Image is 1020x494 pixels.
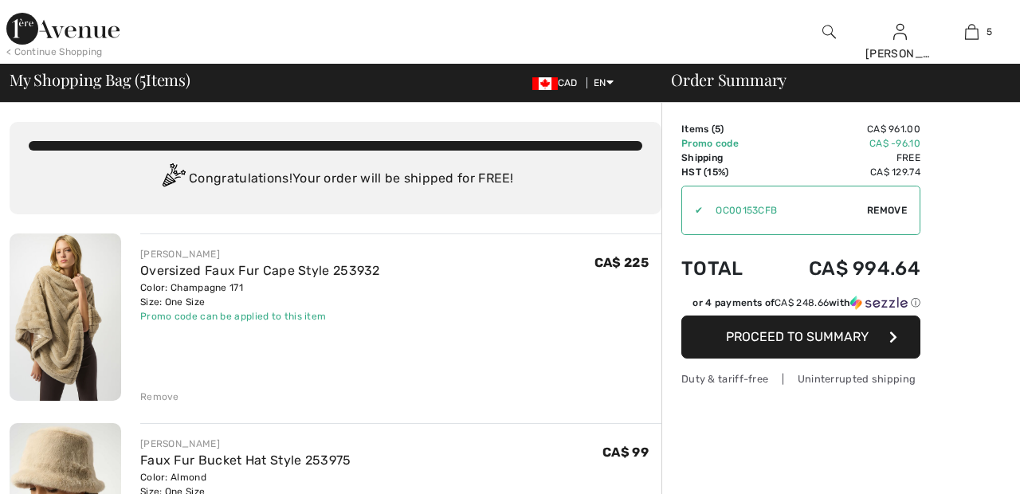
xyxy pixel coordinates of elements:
[893,24,907,39] a: Sign In
[602,445,649,460] span: CA$ 99
[139,68,146,88] span: 5
[594,77,614,88] span: EN
[532,77,584,88] span: CAD
[767,136,920,151] td: CA$ -96.10
[681,136,767,151] td: Promo code
[767,122,920,136] td: CA$ 961.00
[10,233,121,401] img: Oversized Faux Fur Cape Style 253932
[140,437,351,451] div: [PERSON_NAME]
[726,329,869,344] span: Proceed to Summary
[865,45,936,62] div: [PERSON_NAME]
[140,280,380,309] div: Color: Champagne 171 Size: One Size
[140,390,179,404] div: Remove
[682,203,703,218] div: ✔
[681,371,920,386] div: Duty & tariff-free | Uninterrupted shipping
[850,296,908,310] img: Sezzle
[715,123,720,135] span: 5
[6,13,120,45] img: 1ère Avenue
[140,263,380,278] a: Oversized Faux Fur Cape Style 253932
[10,72,190,88] span: My Shopping Bag ( Items)
[652,72,1010,88] div: Order Summary
[681,151,767,165] td: Shipping
[140,453,351,468] a: Faux Fur Bucket Hat Style 253975
[936,22,1006,41] a: 5
[681,241,767,296] td: Total
[532,77,558,90] img: Canadian Dollar
[140,247,380,261] div: [PERSON_NAME]
[767,165,920,179] td: CA$ 129.74
[594,255,649,270] span: CA$ 225
[681,296,920,316] div: or 4 payments ofCA$ 248.66withSezzle Click to learn more about Sezzle
[6,45,103,59] div: < Continue Shopping
[29,163,642,195] div: Congratulations! Your order will be shipped for FREE!
[822,22,836,41] img: search the website
[775,297,829,308] span: CA$ 248.66
[767,241,920,296] td: CA$ 994.64
[681,316,920,359] button: Proceed to Summary
[692,296,920,310] div: or 4 payments of with
[703,186,867,234] input: Promo code
[157,163,189,195] img: Congratulation2.svg
[681,165,767,179] td: HST (15%)
[965,22,979,41] img: My Bag
[681,122,767,136] td: Items ( )
[893,22,907,41] img: My Info
[867,203,907,218] span: Remove
[987,25,992,39] span: 5
[767,151,920,165] td: Free
[140,309,380,323] div: Promo code can be applied to this item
